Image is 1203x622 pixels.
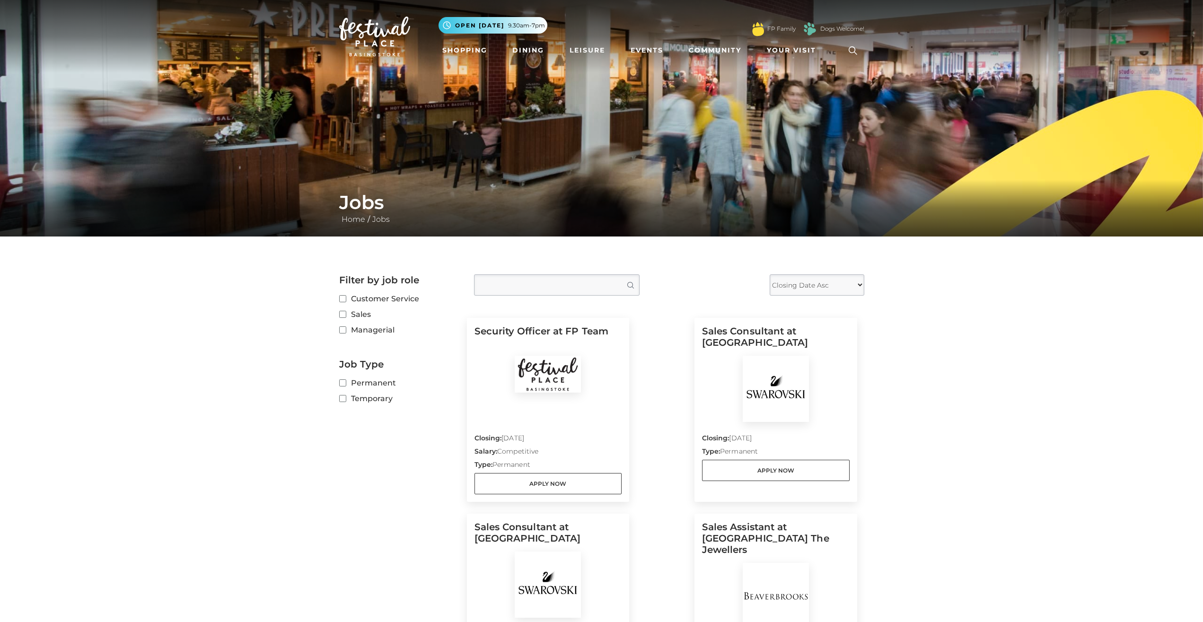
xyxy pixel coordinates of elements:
a: Jobs [370,215,392,224]
img: Swarovski [743,356,809,422]
a: Events [627,42,667,59]
strong: Type: [474,460,492,469]
label: Managerial [339,324,460,336]
img: Festival Place [515,356,581,393]
h1: Jobs [339,191,864,214]
h2: Filter by job role [339,274,460,286]
strong: Closing: [702,434,729,442]
strong: Type: [702,447,720,456]
a: Home [339,215,368,224]
p: Permanent [474,460,622,473]
a: Your Visit [763,42,825,59]
h2: Job Type [339,359,460,370]
a: Shopping [439,42,491,59]
h5: Sales Consultant at [GEOGRAPHIC_DATA] [702,325,850,356]
p: [DATE] [474,433,622,447]
span: 9.30am-7pm [508,21,545,30]
p: [DATE] [702,433,850,447]
a: FP Family [767,25,796,33]
label: Permanent [339,377,460,389]
a: Dogs Welcome! [820,25,864,33]
label: Customer Service [339,293,460,305]
img: Swarovski [515,552,581,618]
p: Competitive [474,447,622,460]
a: Dining [509,42,548,59]
a: Apply Now [474,473,622,494]
h5: Security Officer at FP Team [474,325,622,356]
a: Apply Now [702,460,850,481]
strong: Closing: [474,434,502,442]
p: Permanent [702,447,850,460]
a: Community [685,42,745,59]
label: Sales [339,308,460,320]
div: / [332,191,871,225]
span: Open [DATE] [455,21,504,30]
button: Open [DATE] 9.30am-7pm [439,17,547,34]
h5: Sales Consultant at [GEOGRAPHIC_DATA] [474,521,622,552]
img: Festival Place Logo [339,17,410,56]
a: Leisure [566,42,609,59]
h5: Sales Assistant at [GEOGRAPHIC_DATA] The Jewellers [702,521,850,563]
label: Temporary [339,393,460,404]
span: Your Visit [767,45,816,55]
strong: Salary: [474,447,498,456]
